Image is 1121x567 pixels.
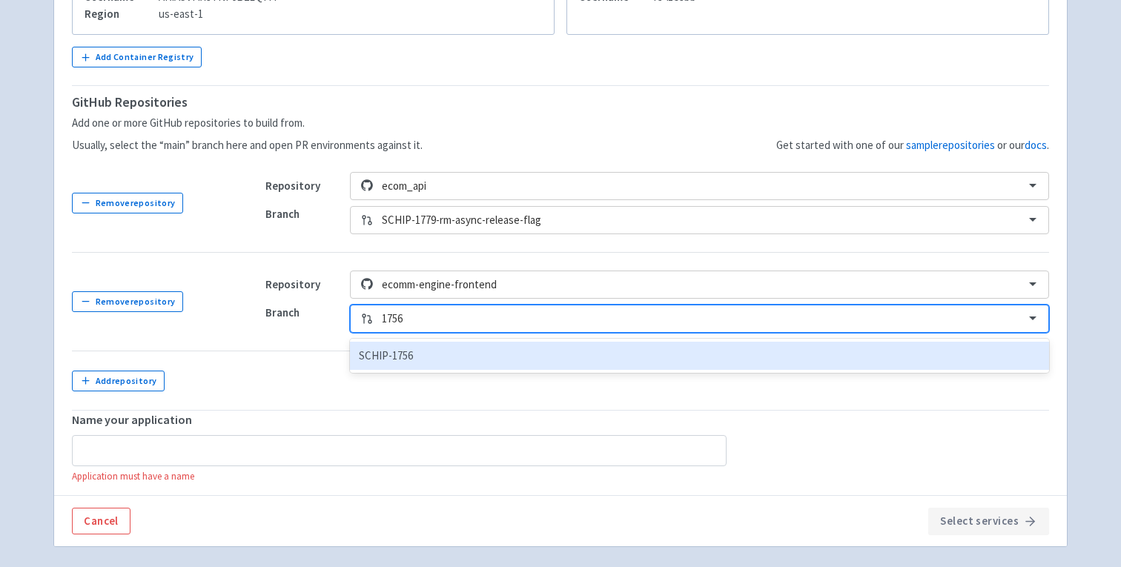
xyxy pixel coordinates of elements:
strong: Repository [265,277,320,291]
a: samplerepositories [906,138,995,152]
div: us-east-1 [85,6,278,23]
a: Cancel [72,508,130,534]
strong: Branch [265,305,300,319]
div: SCHIP-1756 [350,342,1049,371]
h5: Name your application [72,414,1049,427]
button: Removerepository [72,291,183,312]
button: Addrepository [72,371,165,391]
p: Get started with one of our or our . [776,137,1049,154]
a: docs [1025,138,1047,152]
b: Region [85,7,119,21]
strong: Branch [265,207,300,221]
button: Removerepository [72,193,183,213]
p: Usually, select the “main” branch here and open PR environments against it. [72,137,423,154]
div: Application must have a name [72,469,727,484]
strong: GitHub Repositories [72,93,188,110]
p: Add one or more GitHub repositories to build from. [72,115,423,132]
button: Add Container Registry [72,47,202,67]
strong: Repository [265,179,320,193]
button: Select services [928,508,1049,534]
